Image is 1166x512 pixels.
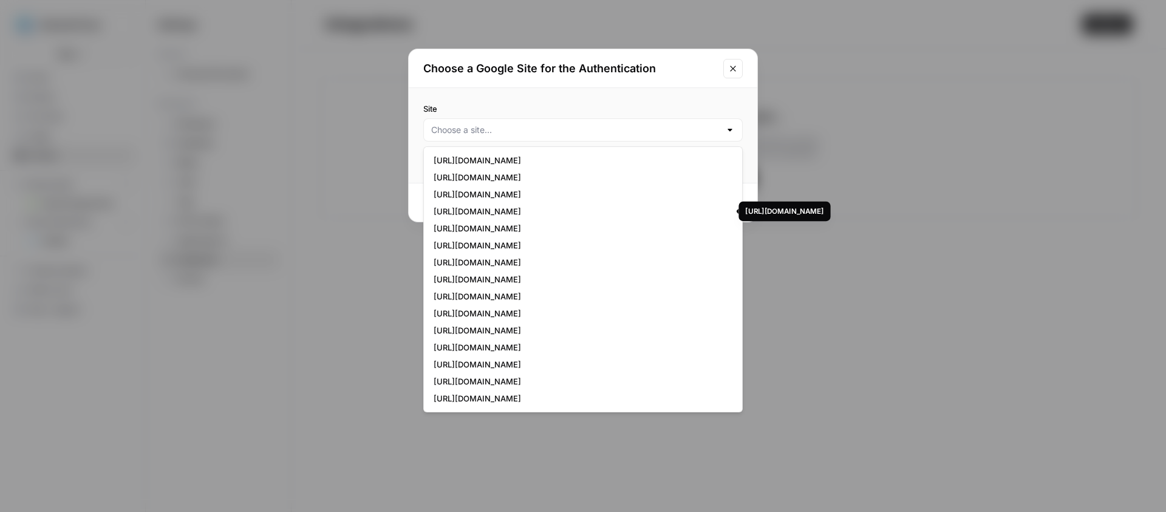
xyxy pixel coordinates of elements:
[434,222,728,234] span: [URL][DOMAIN_NAME]
[434,375,728,387] span: [URL][DOMAIN_NAME]
[434,324,728,336] span: [URL][DOMAIN_NAME]
[434,171,728,183] span: [URL][DOMAIN_NAME]
[431,124,720,136] input: Choose a site...
[434,341,728,353] span: [URL][DOMAIN_NAME]
[434,307,728,319] span: [URL][DOMAIN_NAME]
[423,146,743,168] div: Choose the site you want to import data for. This will retrieve Search Console data for the selec...
[434,239,728,251] span: [URL][DOMAIN_NAME]
[723,59,743,78] button: Close modal
[434,290,728,302] span: [URL][DOMAIN_NAME]
[434,205,728,217] span: [URL][DOMAIN_NAME]
[434,154,728,166] span: [URL][DOMAIN_NAME]
[434,358,728,370] span: [URL][DOMAIN_NAME]
[434,392,728,404] span: [URL][DOMAIN_NAME]
[434,188,728,200] span: [URL][DOMAIN_NAME]
[745,206,824,217] div: [URL][DOMAIN_NAME]
[434,273,728,285] span: [URL][DOMAIN_NAME]
[434,256,728,268] span: [URL][DOMAIN_NAME]
[423,103,743,115] label: Site
[423,60,716,77] h2: Choose a Google Site for the Authentication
